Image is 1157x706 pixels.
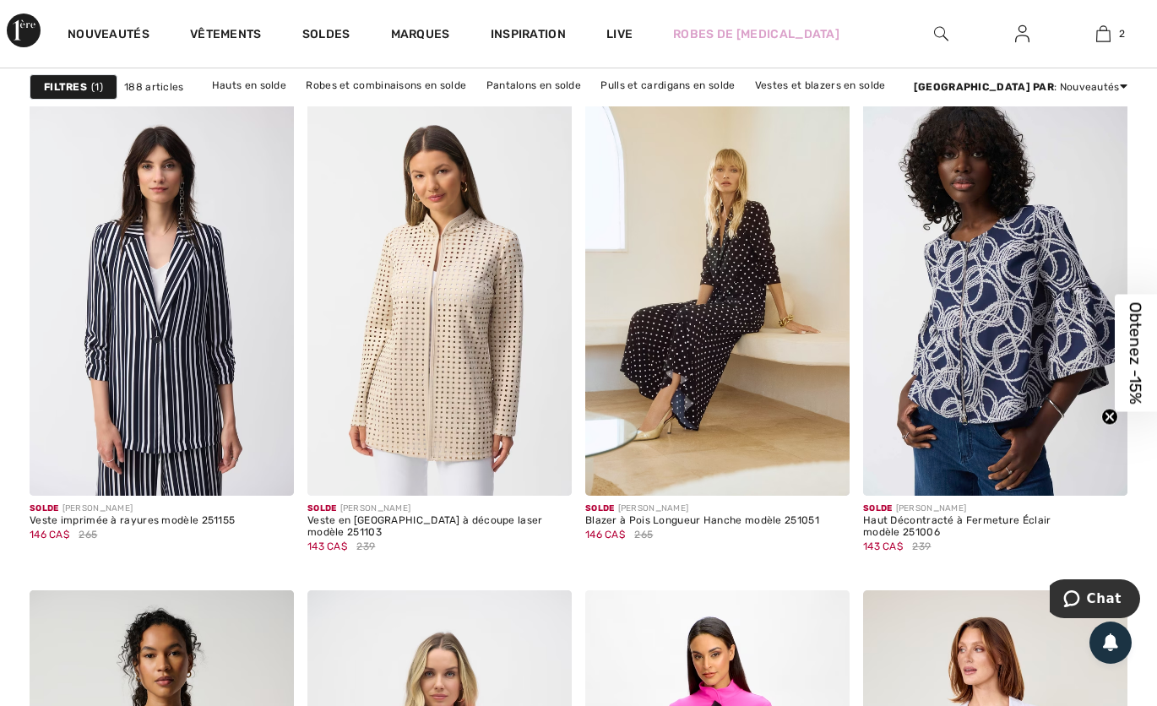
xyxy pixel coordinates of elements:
[302,27,350,45] a: Soldes
[1119,26,1125,41] span: 2
[391,27,450,45] a: Marques
[509,96,683,118] a: Vêtements d'extérieur en solde
[307,100,572,497] img: Veste en suède à découpe laser modèle 251103. Beige/gold
[307,503,337,513] span: Solde
[297,74,475,96] a: Robes et combinaisons en solde
[585,515,819,527] div: Blazer à Pois Longueur Hanche modèle 251051
[307,540,347,552] span: 143 CA$
[585,502,819,515] div: [PERSON_NAME]
[1002,24,1043,45] a: Se connecter
[585,503,615,513] span: Solde
[124,79,184,95] span: 188 articles
[914,81,1054,93] strong: [GEOGRAPHIC_DATA] par
[863,515,1127,539] div: Haut Décontracté à Fermeture Éclair modèle 251006
[204,74,295,96] a: Hauts en solde
[863,502,1127,515] div: [PERSON_NAME]
[1101,409,1118,426] button: Close teaser
[414,96,506,118] a: Jupes en solde
[912,539,931,554] span: 239
[30,502,235,515] div: [PERSON_NAME]
[934,24,948,44] img: recherche
[68,27,149,45] a: Nouveautés
[1063,24,1143,44] a: 2
[1127,302,1146,405] span: Obtenez -15%
[673,25,839,43] a: Robes de [MEDICAL_DATA]
[79,527,97,542] span: 265
[592,74,743,96] a: Pulls et cardigans en solde
[1115,295,1157,412] div: Obtenez -15%Close teaser
[863,503,893,513] span: Solde
[190,27,262,45] a: Vêtements
[747,74,894,96] a: Vestes et blazers en solde
[30,515,235,527] div: Veste imprimée à rayures modèle 251155
[30,503,59,513] span: Solde
[7,14,41,47] img: 1ère Avenue
[307,502,572,515] div: [PERSON_NAME]
[30,100,294,497] img: Veste imprimée à rayures modèle 251155. Vanille/Bleu Minuit
[30,529,69,540] span: 146 CA$
[585,100,850,497] img: Blazer à Pois Longueur Hanche modèle 251051. Noir/Vanille
[1050,579,1140,622] iframe: Ouvre un widget dans lequel vous pouvez chatter avec l’un de nos agents
[863,540,903,552] span: 143 CA$
[1096,24,1111,44] img: Mon panier
[914,79,1127,95] div: : Nouveautés
[44,79,87,95] strong: Filtres
[1015,24,1029,44] img: Mes infos
[606,25,633,43] a: Live
[478,74,589,96] a: Pantalons en solde
[634,527,653,542] span: 265
[863,100,1127,497] img: Haut Décontracté à Fermeture Éclair modèle 251006. Bleu Marine/Blanc Cassé
[356,539,375,554] span: 239
[491,27,566,45] span: Inspiration
[585,529,625,540] span: 146 CA$
[91,79,103,95] span: 1
[307,515,572,539] div: Veste en [GEOGRAPHIC_DATA] à découpe laser modèle 251103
